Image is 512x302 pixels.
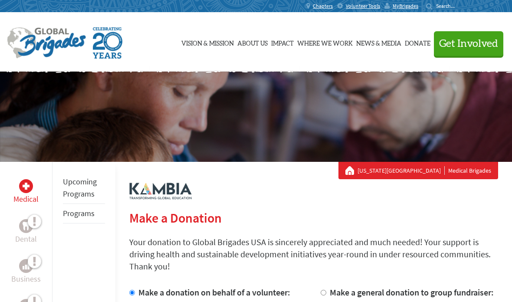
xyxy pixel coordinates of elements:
a: Where We Work [297,20,353,64]
p: Business [11,273,41,285]
li: Upcoming Programs [63,172,105,204]
a: About Us [237,20,268,64]
p: Dental [15,233,37,245]
img: Dental [23,222,30,230]
input: Search... [436,3,461,9]
a: Programs [63,208,95,218]
a: [US_STATE][GEOGRAPHIC_DATA] [358,166,445,175]
div: Medical [19,179,33,193]
img: Global Brigades Celebrating 20 Years [93,27,122,59]
div: Dental [19,219,33,233]
a: Vision & Mission [181,20,234,64]
span: MyBrigades [393,3,418,10]
p: Your donation to Global Brigades USA is sincerely appreciated and much needed! Your support is dr... [129,236,498,272]
img: Medical [23,183,30,190]
img: Global Brigades Logo [7,27,86,59]
a: News & Media [356,20,401,64]
div: Business [19,259,33,273]
h2: Make a Donation [129,210,498,226]
li: Programs [63,204,105,223]
img: logo-kambia.png [129,183,192,200]
span: Chapters [313,3,333,10]
p: Medical [13,193,39,205]
a: Upcoming Programs [63,177,97,199]
label: Make a general donation to group fundraiser: [330,287,494,298]
button: Get Involved [434,31,503,56]
a: Impact [271,20,294,64]
span: Get Involved [439,39,498,49]
div: Medical Brigades [345,166,491,175]
span: Volunteer Tools [346,3,380,10]
a: BusinessBusiness [11,259,41,285]
img: Business [23,263,30,269]
label: Make a donation on behalf of a volunteer: [138,287,290,298]
a: MedicalMedical [13,179,39,205]
a: DentalDental [15,219,37,245]
a: Donate [405,20,430,64]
